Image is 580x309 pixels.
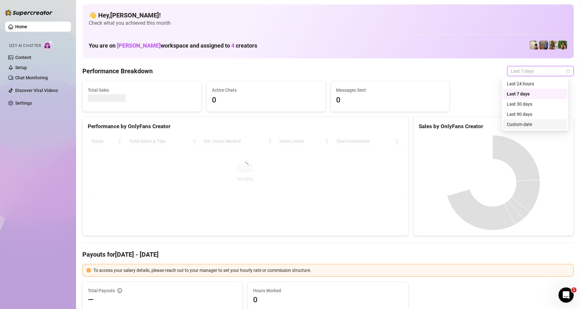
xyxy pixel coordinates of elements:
[89,42,257,49] h1: You are on workspace and assigned to creators
[419,122,568,131] div: Sales by OnlyFans Creator
[507,121,563,128] div: Custom date
[88,295,94,305] span: —
[253,295,403,305] span: 0
[15,55,31,60] a: Content
[241,161,250,170] span: loading
[507,90,563,97] div: Last 7 days
[231,42,234,49] span: 4
[212,94,320,106] span: 0
[89,20,567,27] span: Check what you achieved this month
[530,41,539,49] img: Ralphy
[539,41,548,49] img: Wayne
[511,66,570,76] span: Last 7 days
[571,287,577,293] span: 1
[15,24,27,29] a: Home
[549,41,558,49] img: Nathaniel
[507,111,563,118] div: Last 90 days
[43,40,53,49] img: AI Chatter
[5,10,53,16] img: logo-BBDzfeDw.svg
[558,41,567,49] img: Nathaniel
[507,80,563,87] div: Last 24 hours
[117,42,161,49] span: [PERSON_NAME]
[93,267,570,274] div: To access your salary details, please reach out to your manager to set your hourly rate or commis...
[336,87,444,94] span: Messages Sent
[566,69,570,73] span: calendar
[15,101,32,106] a: Settings
[89,11,567,20] h4: 👋 Hey, [PERSON_NAME] !
[212,87,320,94] span: Active Chats
[88,287,115,294] span: Total Payouts
[9,43,41,49] span: Izzy AI Chatter
[503,109,567,119] div: Last 90 days
[503,99,567,109] div: Last 30 days
[558,287,574,303] iframe: Intercom live chat
[82,67,153,76] h4: Performance Breakdown
[15,88,58,93] a: Discover Viral Videos
[118,288,122,293] span: info-circle
[15,75,48,80] a: Chat Monitoring
[503,89,567,99] div: Last 7 days
[253,287,403,294] span: Hours Worked
[88,122,403,131] div: Performance by OnlyFans Creator
[503,79,567,89] div: Last 24 hours
[82,250,574,259] h4: Payouts for [DATE] - [DATE]
[88,87,196,94] span: Total Sales
[507,101,563,108] div: Last 30 days
[86,268,91,273] span: exclamation-circle
[15,65,27,70] a: Setup
[336,94,444,106] span: 0
[503,119,567,129] div: Custom date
